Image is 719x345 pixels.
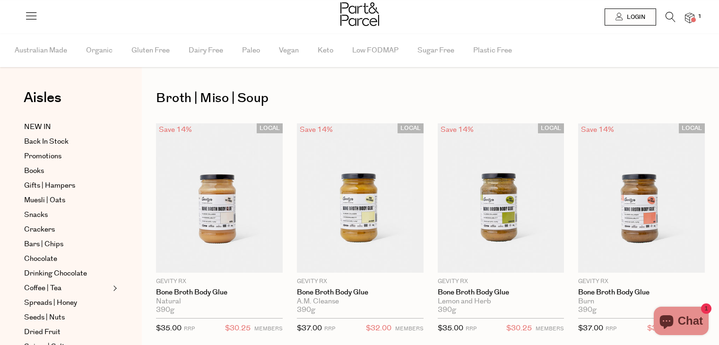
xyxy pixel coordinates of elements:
[15,34,67,67] span: Australian Made
[24,283,110,294] a: Coffee | Tea
[506,322,532,335] span: $30.25
[24,239,63,250] span: Bars | Chips
[24,327,110,338] a: Dried Fruit
[466,325,476,332] small: RRP
[395,325,424,332] small: MEMBERS
[536,325,564,332] small: MEMBERS
[578,277,705,286] p: Gevity RX
[257,123,283,133] span: LOCAL
[297,123,424,273] img: Bone Broth Body Glue
[189,34,223,67] span: Dairy Free
[24,151,110,162] a: Promotions
[695,12,704,21] span: 1
[24,327,61,338] span: Dried Fruit
[24,165,44,177] span: Books
[24,209,110,221] a: Snacks
[24,297,77,309] span: Spreads | Honey
[156,87,705,109] h1: Broth | Miso | Soup
[86,34,113,67] span: Organic
[156,288,283,297] a: Bone Broth Body Glue
[578,288,705,297] a: Bone Broth Body Glue
[340,2,379,26] img: Part&Parcel
[24,136,110,147] a: Back In Stock
[473,34,512,67] span: Plastic Free
[605,9,656,26] a: Login
[24,180,75,191] span: Gifts | Hampers
[438,323,463,333] span: $35.00
[24,253,110,265] a: Chocolate
[24,224,55,235] span: Crackers
[438,123,476,136] div: Save 14%
[279,34,299,67] span: Vegan
[24,91,61,114] a: Aisles
[24,297,110,309] a: Spreads | Honey
[578,297,705,306] div: Burn
[156,123,283,273] img: Bone Broth Body Glue
[24,312,110,323] a: Seeds | Nuts
[24,209,48,221] span: Snacks
[297,288,424,297] a: Bone Broth Body Glue
[242,34,260,67] span: Paleo
[156,277,283,286] p: Gevity RX
[254,325,283,332] small: MEMBERS
[184,325,195,332] small: RRP
[352,34,398,67] span: Low FODMAP
[538,123,564,133] span: LOCAL
[438,123,564,273] img: Bone Broth Body Glue
[24,224,110,235] a: Crackers
[111,283,117,294] button: Expand/Collapse Coffee | Tea
[24,283,61,294] span: Coffee | Tea
[24,165,110,177] a: Books
[685,13,694,23] a: 1
[651,307,711,337] inbox-online-store-chat: Shopify online store chat
[24,268,110,279] a: Drinking Chocolate
[417,34,454,67] span: Sugar Free
[366,322,391,335] span: $32.00
[578,306,597,314] span: 390g
[297,297,424,306] div: A.M. Cleanse
[398,123,424,133] span: LOCAL
[624,13,645,21] span: Login
[131,34,170,67] span: Gluten Free
[578,123,617,136] div: Save 14%
[24,239,110,250] a: Bars | Chips
[24,180,110,191] a: Gifts | Hampers
[24,121,51,133] span: NEW IN
[24,195,110,206] a: Muesli | Oats
[578,123,705,273] img: Bone Broth Body Glue
[297,277,424,286] p: Gevity RX
[324,325,335,332] small: RRP
[606,325,616,332] small: RRP
[24,195,65,206] span: Muesli | Oats
[156,306,174,314] span: 390g
[156,123,195,136] div: Save 14%
[578,323,603,333] span: $37.00
[24,121,110,133] a: NEW IN
[438,297,564,306] div: Lemon and Herb
[438,288,564,297] a: Bone Broth Body Glue
[438,306,456,314] span: 390g
[297,323,322,333] span: $37.00
[24,136,69,147] span: Back In Stock
[24,268,87,279] span: Drinking Chocolate
[24,151,61,162] span: Promotions
[225,322,251,335] span: $30.25
[647,322,673,335] span: $32.00
[24,253,57,265] span: Chocolate
[24,87,61,108] span: Aisles
[297,123,336,136] div: Save 14%
[24,312,65,323] span: Seeds | Nuts
[156,297,283,306] div: Natural
[318,34,333,67] span: Keto
[156,323,182,333] span: $35.00
[438,277,564,286] p: Gevity RX
[679,123,705,133] span: LOCAL
[297,306,315,314] span: 390g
